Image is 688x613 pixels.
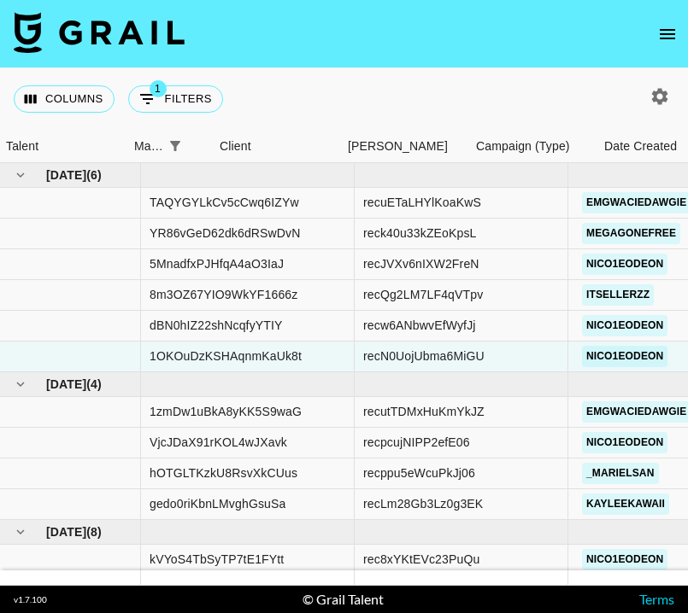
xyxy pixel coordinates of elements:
span: ( 8 ) [86,523,102,540]
a: kayleekawaii [582,493,669,515]
button: hide children [9,163,32,187]
div: Talent [6,130,38,163]
div: Date Created [604,130,677,163]
div: hOTGLTKzkU8RsvXkCUus [150,464,297,482]
div: © Grail Talent [303,591,384,608]
a: nico1eodeon [582,346,667,367]
span: ( 6 ) [86,166,102,184]
div: TAQYGYLkCv5cCwq6IZYw [150,194,299,211]
div: recQg2LM7LF4qVTpv [363,286,483,303]
button: Show filters [163,134,187,158]
button: Sort [187,134,211,158]
span: [DATE] [46,523,86,540]
div: VjcJDaX91rKOL4wJXavk [150,434,287,451]
div: YR86vGeD62dk6dRSwDvN [150,225,301,242]
div: rec8xYKtEVc23PuQu [363,551,479,568]
a: itsellerzz [582,284,654,306]
span: [DATE] [46,166,86,184]
button: hide children [9,520,32,544]
div: Booker [339,130,467,163]
a: nico1eodeon [582,432,667,453]
div: recuETaLHYlKoaKwS [363,194,481,211]
div: Client [211,130,339,163]
span: [DATE] [46,376,86,393]
a: _marielsan [582,463,659,484]
a: megagonefree [582,223,680,244]
div: Manager [134,130,163,163]
div: Campaign (Type) [467,130,596,163]
a: nico1eodeon [582,254,667,275]
div: Campaign (Type) [476,130,570,163]
button: Select columns [14,85,115,113]
div: recutTDMxHuKmYkJZ [363,403,485,420]
div: gedo0riKbnLMvghGsuSa [150,495,285,512]
div: 1 active filter [163,134,187,158]
div: 5MnadfxPJHfqA4aO3IaJ [150,255,284,272]
img: Grail Talent [14,12,185,53]
button: open drawer [650,17,685,51]
div: kVYoS4TbSyTP7tE1FYtt [150,551,284,568]
div: Client [220,130,251,163]
div: 8m3OZ67YIO9WkYF1666z [150,286,297,303]
div: [PERSON_NAME] [348,130,448,163]
div: recppu5eWcuPkJj06 [363,464,475,482]
div: recw6ANbwvEfWyfJj [363,317,476,334]
div: recJVXv6nIXW2FreN [363,255,479,272]
div: recpcujNIPP2efE06 [363,434,470,451]
a: nico1eodeon [582,315,667,336]
button: hide children [9,372,32,396]
span: 1 [150,80,167,97]
div: v 1.7.100 [14,594,47,605]
div: dBN0hIZ22shNcqfyYTIY [150,317,283,334]
div: Manager [126,130,211,163]
a: nico1eodeon [582,549,667,570]
button: Show filters [128,85,223,113]
a: Terms [639,591,674,607]
div: recLm28Gb3Lz0g3EK [363,495,483,512]
div: recN0UojUbma6MiGU [363,347,485,365]
div: 1OKOuDzKSHAqnmKaUk8t [150,347,302,365]
div: 1zmDw1uBkA8yKK5S9waG [150,403,302,420]
span: ( 4 ) [86,376,102,393]
div: reck40u33kZEoKpsL [363,225,477,242]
